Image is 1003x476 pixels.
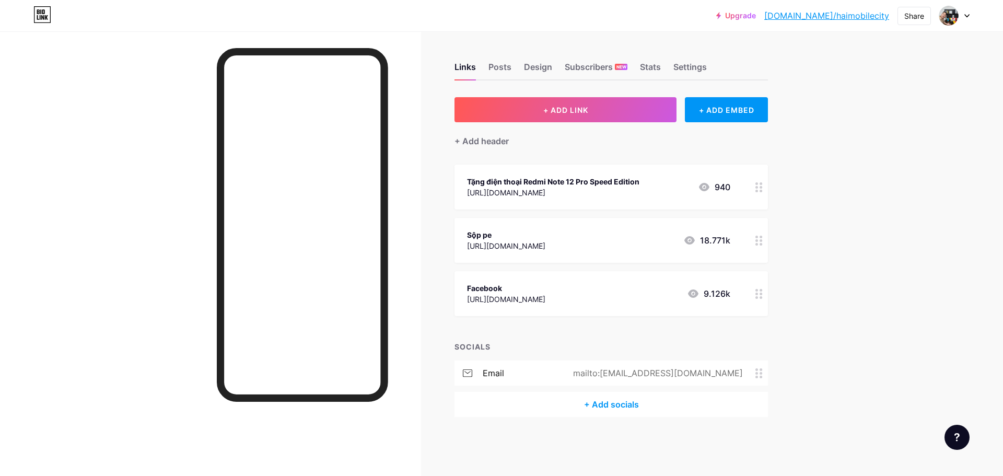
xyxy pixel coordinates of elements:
[454,97,677,122] button: + ADD LINK
[467,240,545,251] div: [URL][DOMAIN_NAME]
[454,392,768,417] div: + Add socials
[467,187,639,198] div: [URL][DOMAIN_NAME]
[467,229,545,240] div: Sộp pe
[764,9,889,22] a: [DOMAIN_NAME]/haimobilecity
[483,367,504,379] div: email
[454,341,768,352] div: SOCIALS
[716,11,756,20] a: Upgrade
[467,294,545,305] div: [URL][DOMAIN_NAME]
[685,97,768,122] div: + ADD EMBED
[673,61,707,79] div: Settings
[454,61,476,79] div: Links
[524,61,552,79] div: Design
[467,176,639,187] div: Tặng điện thoại Redmi Note 12 Pro Speed Edition
[698,181,730,193] div: 940
[543,106,588,114] span: + ADD LINK
[556,367,755,379] div: mailto:[EMAIL_ADDRESS][DOMAIN_NAME]
[687,287,730,300] div: 9.126k
[488,61,511,79] div: Posts
[454,135,509,147] div: + Add header
[904,10,924,21] div: Share
[616,64,626,70] span: NEW
[683,234,730,247] div: 18.771k
[467,283,545,294] div: Facebook
[565,61,627,79] div: Subscribers
[939,6,959,26] img: haimobilecity
[640,61,661,79] div: Stats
